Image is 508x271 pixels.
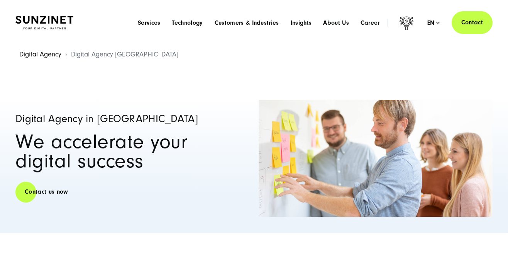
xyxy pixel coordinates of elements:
img: SUNZINET Full Service Digital Agentur [15,16,73,29]
div: en [427,19,440,27]
h3: Digital Agency in [GEOGRAPHIC_DATA] [15,114,249,124]
a: Contact us now [15,181,77,203]
span: Digital Agency [GEOGRAPHIC_DATA] [71,50,178,58]
a: Career [361,19,380,27]
a: Contact [452,11,493,34]
h1: We accelerate your digital success [15,132,249,171]
a: Customers & Industries [215,19,279,27]
a: About Us [323,19,349,27]
a: Insights [291,19,312,27]
img: Zwei Männer und zwei Frauen stehen vor einem Whiteboard und kleben bunte Post-its auf [259,100,493,217]
a: Digital Agency [19,50,61,58]
a: Services [138,19,161,27]
a: Technology [172,19,203,27]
